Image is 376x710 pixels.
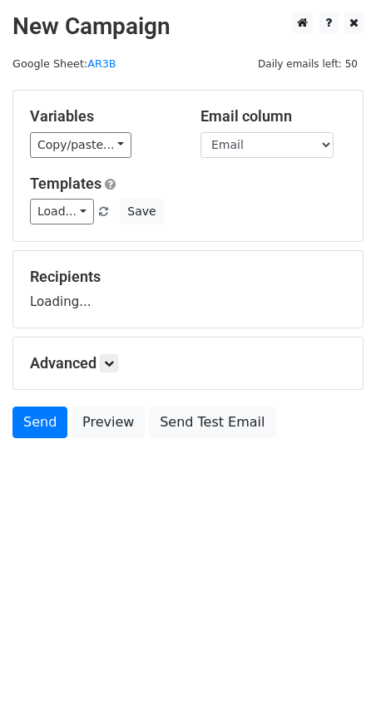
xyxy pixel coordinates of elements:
[87,57,116,70] a: AR3B
[72,407,145,438] a: Preview
[12,407,67,438] a: Send
[30,268,346,286] h5: Recipients
[149,407,275,438] a: Send Test Email
[200,107,346,126] h5: Email column
[252,55,364,73] span: Daily emails left: 50
[30,132,131,158] a: Copy/paste...
[30,175,101,192] a: Templates
[30,268,346,311] div: Loading...
[12,12,364,41] h2: New Campaign
[30,199,94,224] a: Load...
[252,57,364,70] a: Daily emails left: 50
[30,107,176,126] h5: Variables
[12,57,116,70] small: Google Sheet:
[120,199,163,224] button: Save
[30,354,346,372] h5: Advanced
